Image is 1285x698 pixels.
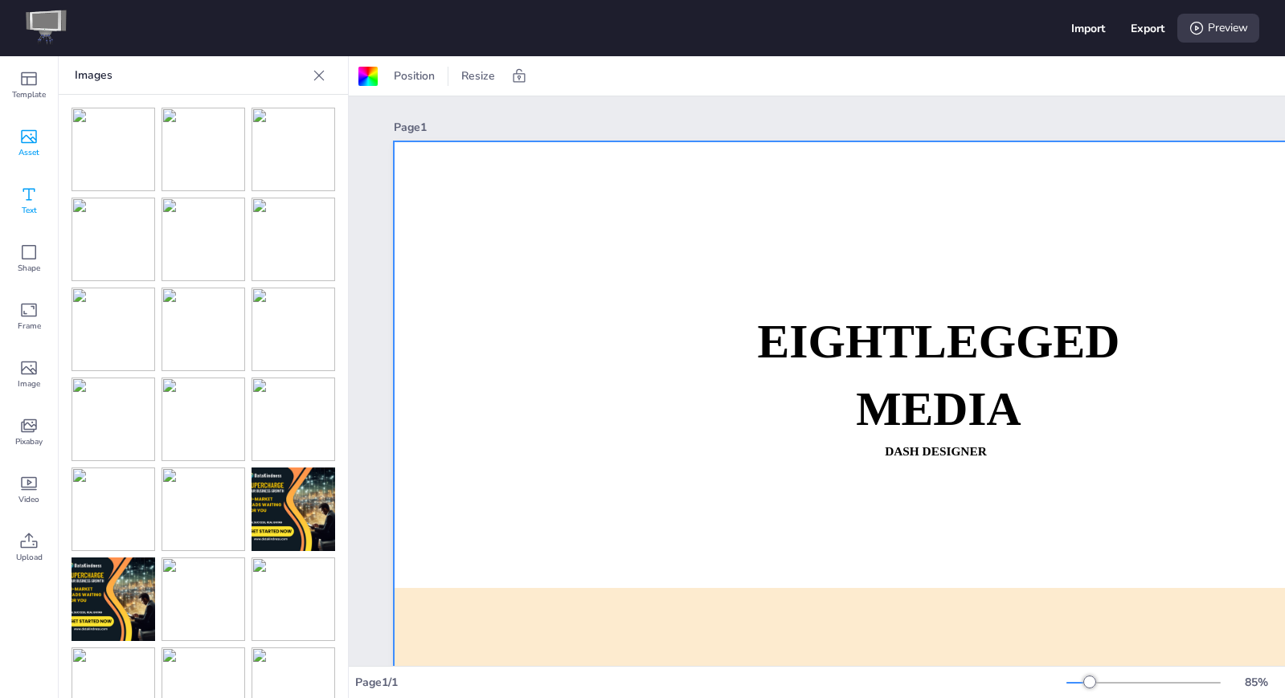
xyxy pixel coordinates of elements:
img: dkintent01_300x250-1g3ag.png [72,557,155,641]
strong: MEDIA [856,382,1021,435]
img: dkintent01_300x250-81txk.png [252,467,335,551]
div: Preview [1177,14,1259,43]
strong: Dash Designer [885,444,987,458]
div: Import [1071,21,1105,36]
span: Image [18,378,40,390]
span: Text [22,204,37,217]
span: Pixabay [15,435,43,448]
p: Images [75,56,306,95]
div: Export [1131,21,1164,36]
div: Page 1 / 1 [355,675,1066,690]
span: Position [391,68,438,84]
strong: EIGHTLEGGED [757,315,1119,367]
span: Asset [18,146,39,159]
span: Shape [18,262,40,275]
span: Template [12,88,46,101]
span: Video [18,493,39,506]
div: 85 % [1237,675,1275,690]
span: Resize [458,68,498,84]
span: Frame [18,320,41,333]
img: logo-icon-sm.png [26,10,67,47]
span: Upload [16,551,43,564]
